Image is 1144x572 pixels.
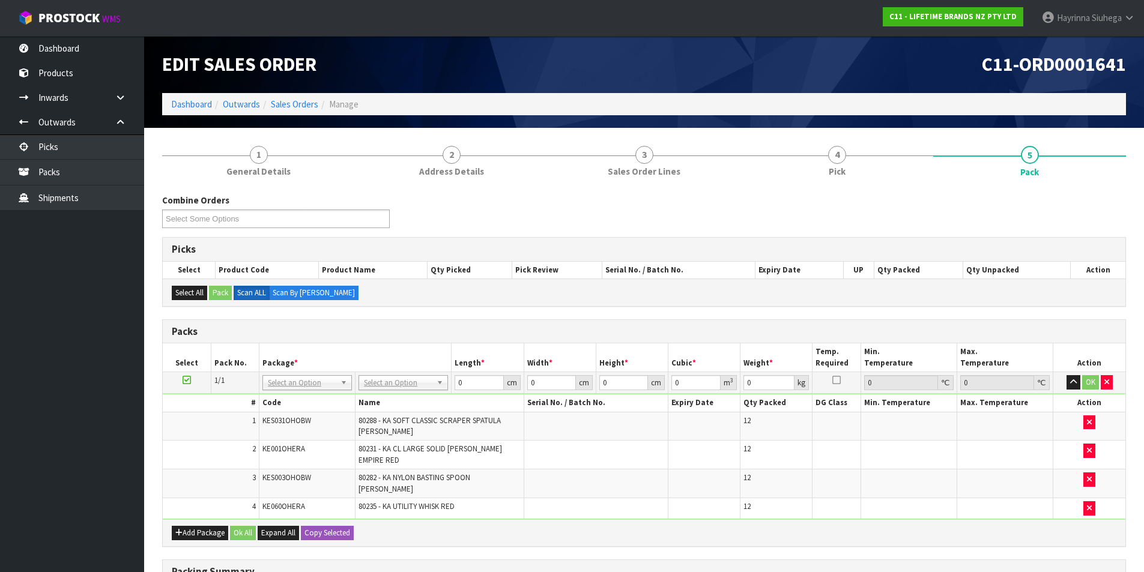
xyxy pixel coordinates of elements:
th: Temp. Required [813,343,861,372]
label: Scan By [PERSON_NAME] [269,286,359,300]
th: Pick Review [512,262,602,278]
span: 2 [252,444,256,454]
span: 1 [252,415,256,426]
a: C11 - LIFETIME BRANDS NZ PTY LTD [883,7,1023,26]
div: cm [648,375,665,390]
a: Dashboard [171,98,212,110]
span: Sales Order Lines [608,165,680,178]
th: Action [1053,343,1125,372]
span: 12 [743,472,751,483]
span: Siuhega [1092,12,1122,23]
th: Serial No. / Batch No. [602,262,755,278]
span: ProStock [38,10,100,26]
th: Expiry Date [755,262,844,278]
th: Height [596,343,668,372]
button: Pack [209,286,232,300]
th: Min. Temperature [861,343,957,372]
th: Qty Packed [740,394,813,412]
th: Qty Picked [428,262,512,278]
label: Scan ALL [234,286,270,300]
th: Expiry Date [668,394,740,412]
div: cm [576,375,593,390]
span: KE060OHERA [262,501,305,511]
span: Hayrinna [1057,12,1090,23]
th: Weight [740,343,813,372]
div: ℃ [1034,375,1050,390]
button: Add Package [172,526,228,540]
span: 80288 - KA SOFT CLASSIC SCRAPER SPATULA [PERSON_NAME] [359,415,501,436]
th: Product Code [216,262,319,278]
span: 80235 - KA UTILITY WHISK RED [359,501,455,511]
a: Outwards [223,98,260,110]
span: Pick [829,165,846,178]
label: Combine Orders [162,194,229,206]
div: ℃ [938,375,954,390]
span: 4 [828,146,846,164]
h3: Picks [172,244,1116,255]
th: Code [259,394,355,412]
span: 1/1 [214,375,225,385]
sup: 3 [730,376,733,384]
th: Select [163,262,216,278]
small: WMS [102,13,121,25]
span: 5 [1021,146,1039,164]
img: cube-alt.png [18,10,33,25]
button: Ok All [230,526,256,540]
span: General Details [226,165,291,178]
span: Select an Option [268,376,336,390]
th: Length [452,343,524,372]
span: 12 [743,415,751,426]
th: Min. Temperature [861,394,957,412]
span: Expand All [261,528,295,538]
th: UP [843,262,874,278]
span: 12 [743,444,751,454]
span: KE001OHERA [262,444,305,454]
th: Name [356,394,524,412]
span: 12 [743,501,751,511]
th: Select [163,343,211,372]
th: Max. Temperature [957,343,1053,372]
th: DG Class [813,394,861,412]
th: Action [1071,262,1125,278]
th: Width [524,343,596,372]
span: Manage [329,98,359,110]
th: Qty Unpacked [963,262,1070,278]
div: kg [794,375,809,390]
span: 80282 - KA NYLON BASTING SPOON [PERSON_NAME] [359,472,470,493]
th: Serial No. / Batch No. [524,394,668,412]
th: Qty Packed [874,262,963,278]
span: KES031OHOBW [262,415,311,426]
span: C11-ORD0001641 [982,52,1126,76]
span: 3 [252,472,256,483]
span: Address Details [419,165,484,178]
span: 1 [250,146,268,164]
button: OK [1082,375,1099,390]
th: Cubic [668,343,740,372]
span: 80231 - KA CL LARGE SOLID [PERSON_NAME] EMPIRE RED [359,444,502,465]
h3: Packs [172,326,1116,337]
span: Select an Option [364,376,432,390]
button: Select All [172,286,207,300]
th: Max. Temperature [957,394,1053,412]
span: KES003OHOBW [262,472,311,483]
span: Pack [1020,166,1039,178]
th: Action [1053,394,1125,412]
span: 2 [443,146,461,164]
th: Product Name [319,262,428,278]
th: # [163,394,259,412]
th: Package [259,343,452,372]
div: m [721,375,737,390]
button: Copy Selected [301,526,354,540]
button: Expand All [258,526,299,540]
th: Pack No. [211,343,259,372]
span: Edit Sales Order [162,52,316,76]
strong: C11 - LIFETIME BRANDS NZ PTY LTD [889,11,1017,22]
div: cm [504,375,521,390]
span: 4 [252,501,256,511]
span: 3 [635,146,653,164]
a: Sales Orders [271,98,318,110]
